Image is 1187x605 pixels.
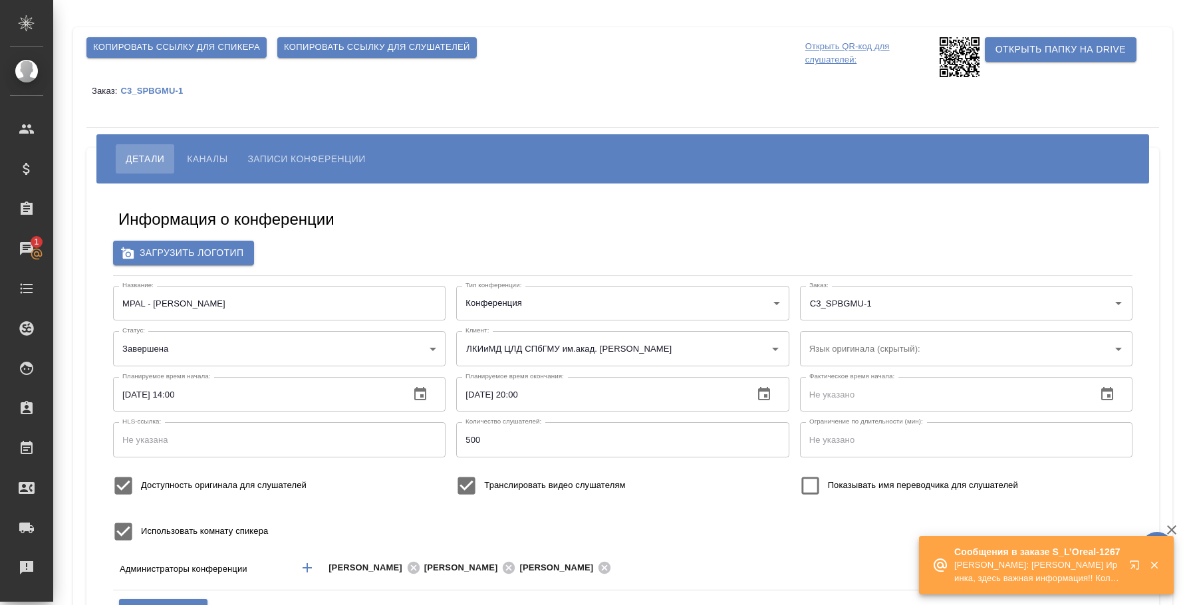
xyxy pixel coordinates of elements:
[92,86,120,96] p: Заказ:
[113,331,446,366] div: Завершена
[800,377,1086,412] input: Не указано
[484,479,625,492] span: Транслировать видео слушателям
[985,37,1136,62] button: Открыть папку на Drive
[800,422,1132,457] input: Не указано
[1109,340,1128,358] button: Open
[828,479,1018,492] span: Показывать имя переводчика для слушателей
[1140,532,1174,565] button: 🙏
[113,422,446,457] input: Не указана
[141,525,268,538] span: Использовать комнату спикера
[456,377,742,412] input: Не указано
[329,561,410,574] span: [PERSON_NAME]
[187,151,227,167] span: Каналы
[141,479,307,492] span: Доступность оригинала для слушателей
[766,340,785,358] button: Open
[118,209,334,230] h5: Информация о конференции
[113,286,446,320] input: Не указан
[126,151,164,167] span: Детали
[120,562,287,576] p: Администраторы конференции
[954,545,1121,558] p: Сообщения в заказе S_L’Oreal-1267
[93,40,260,55] span: Копировать ссылку для спикера
[1121,552,1153,584] button: Открыть в новой вкладке
[277,37,477,58] button: Копировать ссылку для слушателей
[247,151,365,167] span: Записи конференции
[120,86,193,96] p: C3_SPBGMU-1
[124,245,243,261] span: Загрузить логотип
[995,41,1126,58] span: Открыть папку на Drive
[519,560,615,576] div: [PERSON_NAME]
[805,37,936,77] p: Открыть QR-код для слушателей:
[284,40,470,55] span: Копировать ссылку для слушателей
[424,560,520,576] div: [PERSON_NAME]
[329,560,424,576] div: [PERSON_NAME]
[113,377,399,412] input: Не указано
[519,561,601,574] span: [PERSON_NAME]
[3,232,50,265] a: 1
[291,552,323,584] button: Добавить менеджера
[86,37,267,58] button: Копировать ссылку для спикера
[26,235,47,249] span: 1
[424,561,506,574] span: [PERSON_NAME]
[1109,294,1128,312] button: Open
[1140,559,1168,571] button: Закрыть
[120,85,193,96] a: C3_SPBGMU-1
[954,558,1121,585] p: [PERSON_NAME]: [PERSON_NAME] Иринка, здесь важная информация!! Коллеги, добрый день! В связи с со...
[456,286,789,320] div: Конференция
[113,241,254,265] label: Загрузить логотип
[456,422,789,457] input: Не указано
